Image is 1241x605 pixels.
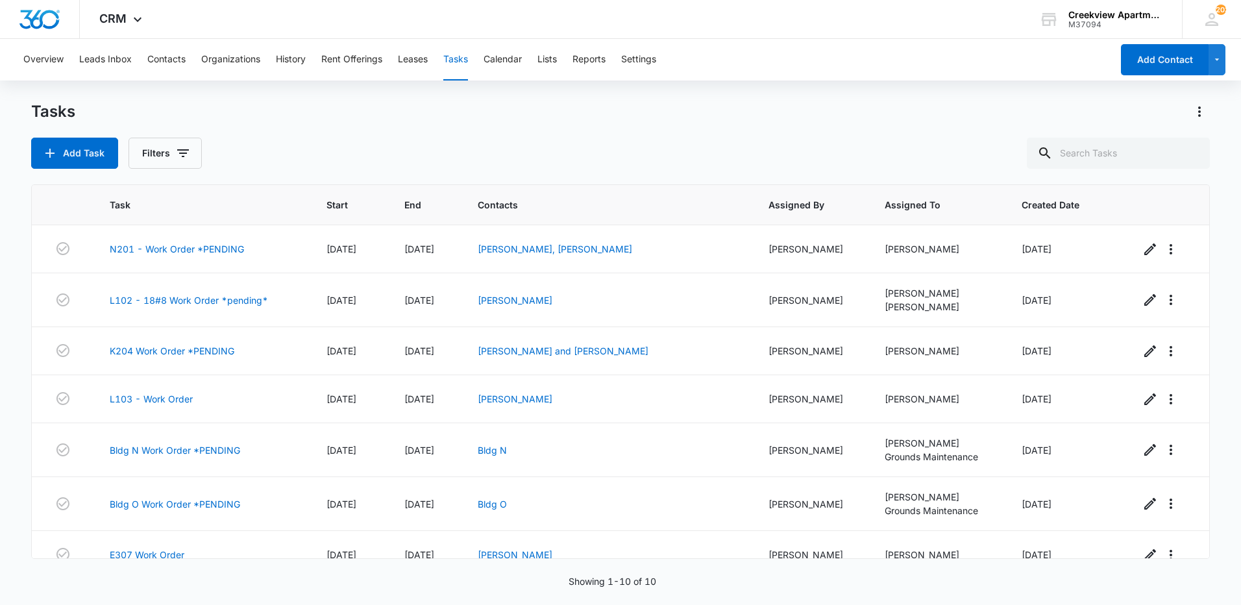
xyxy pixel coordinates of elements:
a: [PERSON_NAME] [478,549,552,560]
span: Contacts [478,198,719,212]
button: Settings [621,39,656,80]
button: Actions [1189,101,1210,122]
span: [DATE] [1022,393,1051,404]
div: [PERSON_NAME] [885,392,990,406]
a: [PERSON_NAME] and [PERSON_NAME] [478,345,648,356]
div: [PERSON_NAME] [768,344,854,358]
div: [PERSON_NAME] [885,300,990,314]
div: [PERSON_NAME] [885,436,990,450]
span: [DATE] [326,445,356,456]
span: [DATE] [1022,345,1051,356]
a: L103 - Work Order [110,392,193,406]
a: K204 Work Order *PENDING [110,344,234,358]
span: [DATE] [404,345,434,356]
div: [PERSON_NAME] [885,242,990,256]
div: [PERSON_NAME] [768,242,854,256]
span: [DATE] [326,393,356,404]
span: [DATE] [404,393,434,404]
button: Tasks [443,39,468,80]
button: Contacts [147,39,186,80]
a: Bldg O Work Order *PENDING [110,497,240,511]
a: E307 Work Order [110,548,184,562]
div: [PERSON_NAME] [885,344,990,358]
span: 203 [1216,5,1226,15]
div: account name [1068,10,1163,20]
div: Grounds Maintenance [885,504,990,517]
div: [PERSON_NAME] [768,548,854,562]
div: [PERSON_NAME] [768,497,854,511]
span: [DATE] [1022,243,1051,254]
button: Leads Inbox [79,39,132,80]
button: Organizations [201,39,260,80]
button: Add Task [31,138,118,169]
button: Leases [398,39,428,80]
span: Created Date [1022,198,1090,212]
span: Assigned To [885,198,971,212]
a: [PERSON_NAME], [PERSON_NAME] [478,243,632,254]
div: [PERSON_NAME] [768,392,854,406]
span: [DATE] [404,243,434,254]
span: [DATE] [326,345,356,356]
span: [DATE] [1022,499,1051,510]
button: Overview [23,39,64,80]
span: [DATE] [1022,295,1051,306]
a: [PERSON_NAME] [478,393,552,404]
span: [DATE] [404,499,434,510]
a: N201 - Work Order *PENDING [110,242,244,256]
span: [DATE] [1022,549,1051,560]
span: [DATE] [326,549,356,560]
button: Add Contact [1121,44,1209,75]
button: Rent Offerings [321,39,382,80]
div: [PERSON_NAME] [885,490,990,504]
div: [PERSON_NAME] [768,443,854,457]
span: [DATE] [326,499,356,510]
button: History [276,39,306,80]
span: [DATE] [326,295,356,306]
div: notifications count [1216,5,1226,15]
a: Bldg N Work Order *PENDING [110,443,240,457]
a: [PERSON_NAME] [478,295,552,306]
button: Filters [129,138,202,169]
div: [PERSON_NAME] [768,293,854,307]
span: End [404,198,428,212]
span: Assigned By [768,198,835,212]
button: Lists [537,39,557,80]
button: Reports [572,39,606,80]
div: Grounds Maintenance [885,450,990,463]
button: Calendar [484,39,522,80]
span: Task [110,198,276,212]
a: Bldg N [478,445,507,456]
input: Search Tasks [1027,138,1210,169]
span: CRM [99,12,127,25]
span: Start [326,198,355,212]
span: [DATE] [326,243,356,254]
p: Showing 1-10 of 10 [569,574,656,588]
span: [DATE] [404,445,434,456]
span: [DATE] [1022,445,1051,456]
a: L102 - 18#8 Work Order *pending* [110,293,268,307]
a: Bldg O [478,499,507,510]
span: [DATE] [404,549,434,560]
div: [PERSON_NAME] [885,286,990,300]
h1: Tasks [31,102,75,121]
div: [PERSON_NAME] [885,548,990,562]
div: account id [1068,20,1163,29]
span: [DATE] [404,295,434,306]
